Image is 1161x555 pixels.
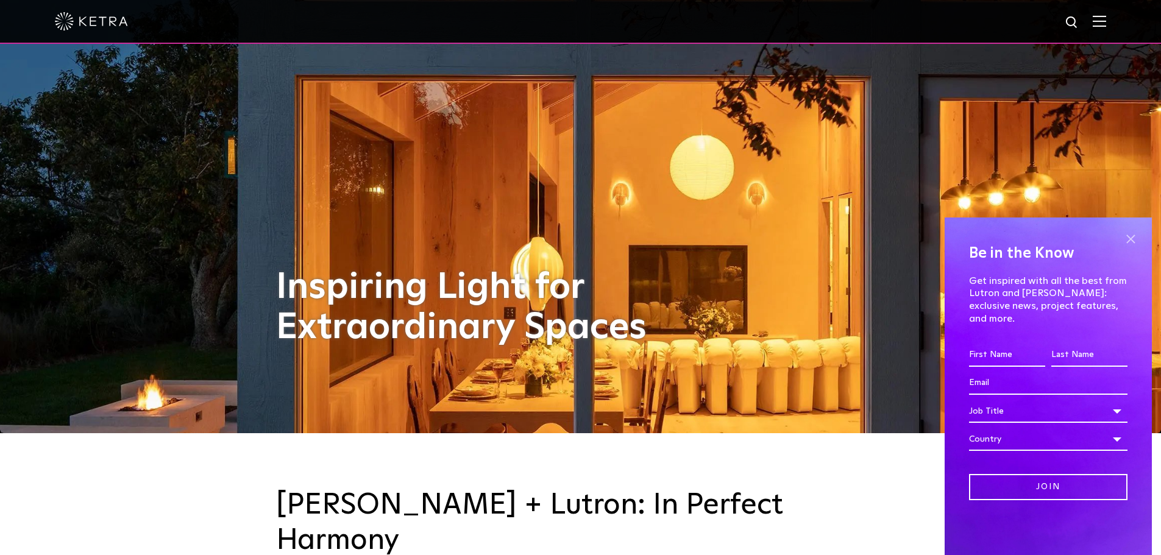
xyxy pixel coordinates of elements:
input: First Name [969,344,1045,367]
input: Email [969,372,1127,395]
p: Get inspired with all the best from Lutron and [PERSON_NAME]: exclusive news, project features, a... [969,275,1127,325]
h1: Inspiring Light for Extraordinary Spaces [276,267,672,348]
input: Last Name [1051,344,1127,367]
img: ketra-logo-2019-white [55,12,128,30]
img: search icon [1065,15,1080,30]
div: Country [969,428,1127,451]
input: Join [969,474,1127,500]
img: Hamburger%20Nav.svg [1093,15,1106,27]
h4: Be in the Know [969,242,1127,265]
div: Job Title [969,400,1127,423]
